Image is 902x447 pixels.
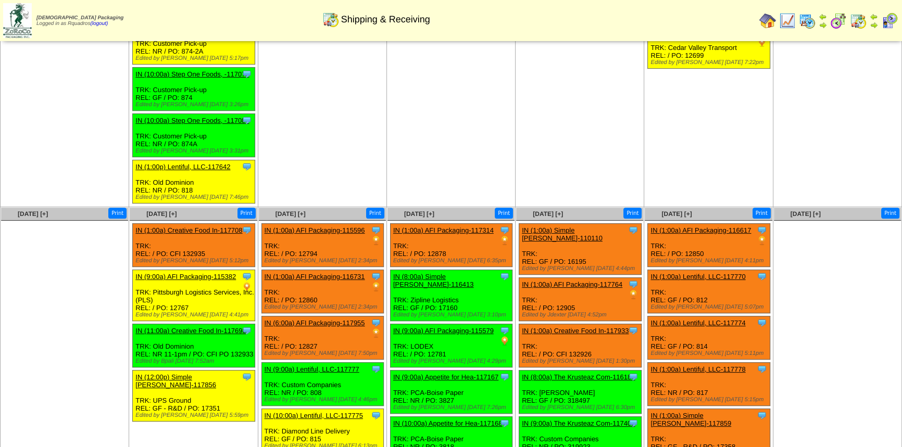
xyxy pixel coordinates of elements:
[371,271,381,282] img: Tooltip
[135,70,249,78] a: IN (10:00a) Step One Foods, -117079
[499,372,510,382] img: Tooltip
[18,210,48,218] a: [DATE] [+]
[522,419,635,427] a: IN (9:00a) The Krusteaz Com-117408
[650,319,745,327] a: IN (1:00a) Lentiful, LLC-117774
[135,117,249,124] a: IN (10:00a) Step One Foods, -117080
[499,225,510,235] img: Tooltip
[133,68,255,111] div: TRK: Customer Pick-up REL: GF / PO: 874
[519,224,642,275] div: TRK: REL: GF / PO: 16195
[261,270,384,313] div: TRK: REL: / PO: 12860
[146,210,177,218] a: [DATE] [+]
[819,21,827,29] img: arrowright.gif
[265,304,384,310] div: Edited by [PERSON_NAME] [DATE] 2:34pm
[830,12,847,29] img: calendarblend.gif
[242,325,252,336] img: Tooltip
[393,258,512,264] div: Edited by [PERSON_NAME] [DATE] 6:35pm
[90,21,108,27] a: (logout)
[275,210,306,218] a: [DATE] [+]
[628,325,638,336] img: Tooltip
[135,258,255,264] div: Edited by [PERSON_NAME] [DATE] 5:12pm
[799,12,816,29] img: calendarprod.gif
[404,210,434,218] a: [DATE] [+]
[371,225,381,235] img: Tooltip
[850,12,867,29] img: calendarinout.gif
[393,358,512,364] div: Edited by [PERSON_NAME] [DATE] 4:29pm
[757,235,767,246] img: PO
[371,317,381,328] img: Tooltip
[237,208,256,219] button: Print
[393,373,498,381] a: IN (9:00a) Appetite for Hea-117167
[393,327,494,335] a: IN (9:00a) AFI Packaging-115579
[650,273,745,280] a: IN (1:00a) Lentiful, LLC-117770
[533,210,563,218] span: [DATE] [+]
[133,270,255,321] div: TRK: Pittsburgh Logistics Services, Inc. (PLS) REL: / PO: 12767
[648,316,770,360] div: TRK: REL: GF / PO: 814
[242,161,252,172] img: Tooltip
[261,224,384,267] div: TRK: REL: / PO: 12794
[135,163,230,171] a: IN (1:00p) Lentiful, LLC-117642
[393,404,512,411] div: Edited by [PERSON_NAME] [DATE] 7:26pm
[499,235,510,246] img: PO
[135,412,255,418] div: Edited by [PERSON_NAME] [DATE] 5:59pm
[371,235,381,246] img: PO
[265,412,363,419] a: IN (10:00a) Lentiful, LLC-117775
[133,160,255,203] div: TRK: Old Dominion REL: NR / PO: 818
[261,316,384,360] div: TRK: REL: / PO: 12827
[757,364,767,374] img: Tooltip
[522,327,629,335] a: IN (1:00a) Creative Food In-117933
[791,210,821,218] a: [DATE] [+]
[393,419,503,427] a: IN (10:00a) Appetite for Hea-117168
[242,271,252,282] img: Tooltip
[650,226,751,234] a: IN (1:00a) AFI Packaging-116617
[650,365,745,373] a: IN (1:00a) Lentiful, LLC-117778
[650,397,770,403] div: Edited by [PERSON_NAME] [DATE] 5:15pm
[322,11,339,28] img: calendarinout.gif
[133,224,255,267] div: TRK: REL: / PO: CFI 132935
[135,327,246,335] a: IN (11:00a) Creative Food In-117698
[495,208,513,219] button: Print
[265,273,365,280] a: IN (1:00a) AFI Packaging-116731
[757,410,767,420] img: Tooltip
[522,312,641,318] div: Edited by Jdexter [DATE] 4:52pm
[648,270,770,313] div: TRK: REL: GF / PO: 812
[650,59,770,66] div: Edited by [PERSON_NAME] [DATE] 7:22pm
[650,258,770,264] div: Edited by [PERSON_NAME] [DATE] 4:11pm
[265,350,384,356] div: Edited by [PERSON_NAME] [DATE] 7:50pm
[628,279,638,289] img: Tooltip
[371,328,381,338] img: PO
[390,371,512,414] div: TRK: PCA-Boise Paper REL: NR / PO: 3827
[242,372,252,382] img: Tooltip
[628,418,638,428] img: Tooltip
[519,324,642,367] div: TRK: REL: / PO: CFI 132926
[650,304,770,310] div: Edited by [PERSON_NAME] [DATE] 5:07pm
[371,364,381,374] img: Tooltip
[870,21,878,29] img: arrowright.gif
[522,404,641,411] div: Edited by [PERSON_NAME] [DATE] 6:30pm
[135,373,216,389] a: IN (12:00p) Simple [PERSON_NAME]-117856
[135,358,255,364] div: Edited by Bpali [DATE] 7:52am
[390,270,512,321] div: TRK: Zipline Logistics REL: GF / PO: 17160
[133,371,255,422] div: TRK: UPS Ground REL: GF - R&D / PO: 17351
[623,208,642,219] button: Print
[519,371,642,414] div: TRK: [PERSON_NAME] REL: GF / PO: 318497
[628,289,638,300] img: PO
[135,194,255,200] div: Edited by [PERSON_NAME] [DATE] 7:46pm
[265,319,365,327] a: IN (6:00a) AFI Packaging-117955
[265,365,359,373] a: IN (9:00a) Lentiful, LLC-117777
[881,12,898,29] img: calendarcustomer.gif
[661,210,692,218] a: [DATE] [+]
[648,363,770,406] div: TRK: REL: NR / PO: 817
[242,282,252,292] img: PO
[499,271,510,282] img: Tooltip
[135,55,255,61] div: Edited by [PERSON_NAME] [DATE] 5:17pm
[135,148,255,154] div: Edited by [PERSON_NAME] [DATE] 3:31pm
[628,225,638,235] img: Tooltip
[108,208,127,219] button: Print
[133,114,255,157] div: TRK: Customer Pick-up REL: NR / PO: 874A
[648,25,770,69] div: TRK: Cedar Valley Transport REL: / PO: 12699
